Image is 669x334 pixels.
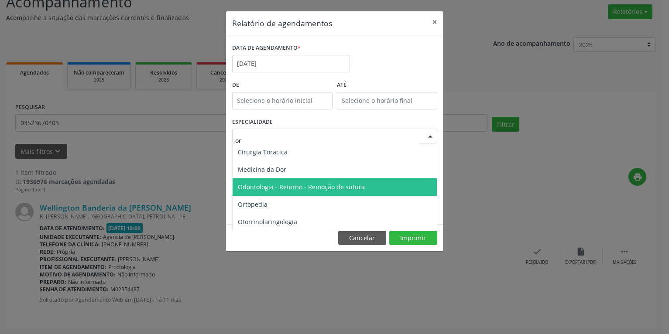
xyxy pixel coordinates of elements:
[232,78,333,92] label: De
[232,55,350,72] input: Selecione uma data ou intervalo
[338,231,386,245] button: Cancelar
[232,17,332,29] h5: Relatório de agendamentos
[337,92,437,109] input: Selecione o horário final
[426,11,443,33] button: Close
[232,116,273,129] label: ESPECIALIDADE
[337,78,437,92] label: ATÉ
[238,148,288,156] span: Cirurgia Toracica
[232,92,333,109] input: Selecione o horário inicial
[238,165,286,174] span: Medicina da Dor
[235,132,419,149] input: Seleciona uma especialidade
[389,231,437,245] button: Imprimir
[238,200,268,208] span: Ortopedia
[238,183,365,191] span: Odontologia - Retorno - Remoção de sutura
[238,218,297,226] span: Otorrinolaringologia
[232,41,301,55] label: DATA DE AGENDAMENTO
